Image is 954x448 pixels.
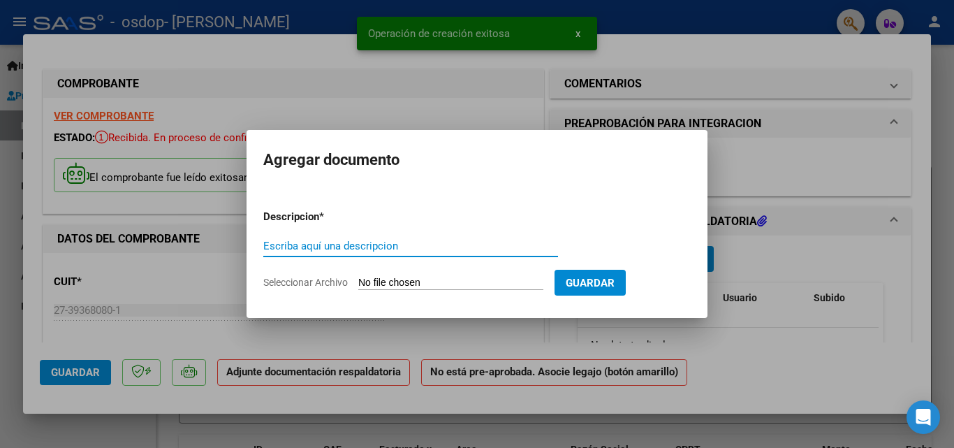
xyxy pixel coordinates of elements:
[263,147,691,173] h2: Agregar documento
[263,209,392,225] p: Descripcion
[907,400,940,434] div: Open Intercom Messenger
[555,270,626,296] button: Guardar
[263,277,348,288] span: Seleccionar Archivo
[566,277,615,289] span: Guardar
